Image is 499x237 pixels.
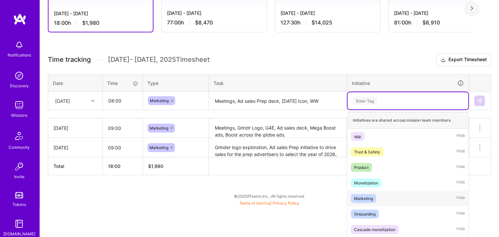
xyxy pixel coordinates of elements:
div: Enter Tag [353,96,377,106]
th: 18:00 [103,157,143,175]
i: icon Download [441,57,446,63]
div: Monetization [354,179,378,186]
span: $8,910 [422,19,440,26]
div: Community [9,144,30,151]
textarea: Meetings, Ad sales Prep deck, [DATE] Icon, WW [210,92,346,110]
input: HH:MM [103,139,143,156]
span: $1,980 [82,20,99,26]
img: Community [11,128,27,144]
div: Notifications [8,52,31,59]
div: Tokens [13,201,26,208]
img: tokens [15,192,23,198]
span: Marketing [150,126,168,131]
th: Date [48,74,103,92]
div: [DATE] [55,97,70,104]
i: icon Chevron [91,99,94,102]
input: HH:MM [103,92,142,109]
div: 127:30 h [281,19,375,26]
textarea: Grinder logo exploration, Ad sales Prep initiative to drive sales for the prep advertisers to sel... [210,138,346,157]
img: discovery [13,69,26,82]
div: 77:00 h [167,19,261,26]
span: Hide [456,210,465,218]
div: [DATE] [53,125,97,132]
th: Total [48,157,103,175]
div: Time [107,80,138,87]
th: Type [143,74,209,92]
div: Missions [11,112,27,119]
span: | [239,201,299,206]
span: Hide [456,163,465,172]
span: Marketing [150,98,169,103]
img: teamwork [13,99,26,112]
div: 81:00 h [394,19,488,26]
img: Invite [13,160,26,173]
span: Marketing [150,145,168,150]
div: Initiative [352,79,464,87]
div: [DATE] [53,144,97,151]
div: Invite [14,173,24,180]
div: Trust & Safety [354,148,380,155]
div: [DATE] - [DATE] [394,10,488,17]
div: © 2025 ATeams Inc., All rights reserved. [40,188,499,204]
div: Discovery [10,82,29,89]
span: Hide [456,178,465,187]
div: Onboarding [354,211,376,217]
span: Hide [456,132,465,141]
span: $14,025 [312,19,332,26]
div: Initiatives are shared across mission team members. [348,112,468,129]
button: Export Timesheet [436,53,491,66]
textarea: Meetings, Grindr Logo, G4E, Ad sales deck, Mega Boost ads, Boost across the globe ads. [210,119,346,137]
img: bell [13,38,26,52]
input: HH:MM [103,119,143,137]
span: Hide [456,225,465,234]
span: $ 1,980 [148,163,163,169]
img: logo [13,13,26,25]
div: Product [354,164,369,171]
span: Hide [456,147,465,156]
div: app [354,133,361,140]
img: guide book [13,217,26,230]
div: [DATE] - [DATE] [54,10,148,17]
div: Marketing [354,195,373,202]
span: [DATE] - [DATE] , 2025 Timesheet [108,56,210,64]
div: [DATE] - [DATE] [167,10,261,17]
div: 18:00 h [54,20,148,26]
a: Terms of Service [239,201,270,206]
span: $8,470 [195,19,213,26]
a: Privacy Policy [273,201,299,206]
span: Hide [456,194,465,203]
div: [DATE] - [DATE] [281,10,375,17]
th: Task [209,74,347,92]
div: Cascade monetization [354,226,395,233]
span: Time tracking [48,56,91,64]
img: Submit [477,98,482,103]
img: right [471,6,473,11]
